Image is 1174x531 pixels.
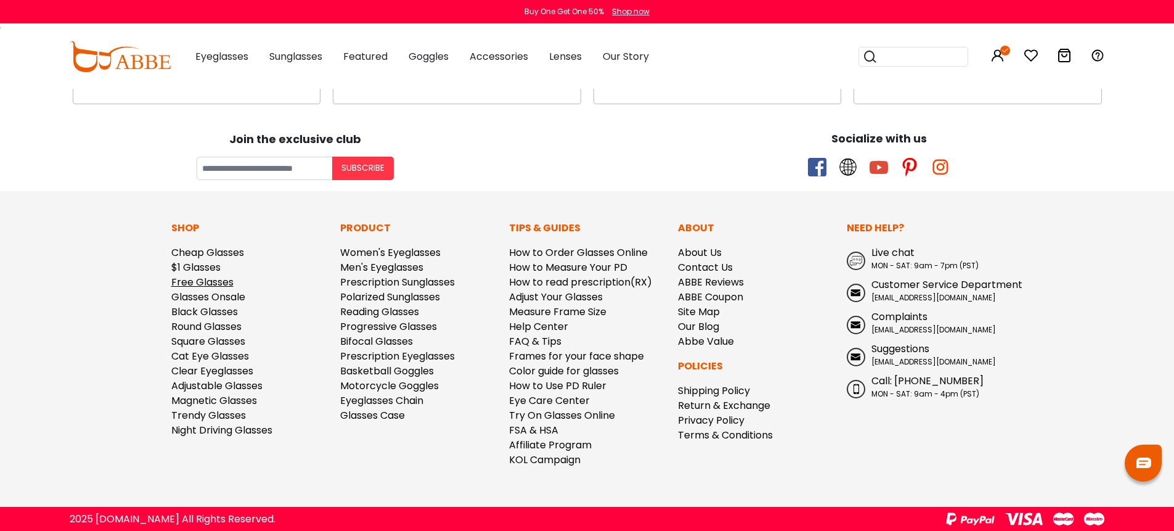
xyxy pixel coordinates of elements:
a: FAQ & Tips [509,334,561,348]
a: Privacy Policy [678,413,744,427]
a: How to Use PD Ruler [509,379,606,393]
span: Eyeglasses [195,49,248,64]
span: Suggestions [871,342,929,356]
a: Men's Eyeglasses [340,260,423,274]
p: Tips & Guides [509,221,666,236]
span: Complaints [871,310,927,324]
a: Help Center [509,319,568,334]
p: About [678,221,834,236]
a: Our Blog [678,319,719,334]
a: Night Driving Glasses [171,423,272,437]
a: Contact Us [678,260,733,274]
a: Magnetic Glasses [171,393,257,408]
a: Eye Care Center [509,393,590,408]
p: Product [340,221,497,236]
a: Suggestions [EMAIL_ADDRESS][DOMAIN_NAME] [847,342,1003,368]
a: Basketball Goggles [340,364,434,378]
a: Motorcycle Goggles [340,379,439,393]
input: Your email [197,157,332,180]
a: Adjust Your Glasses [509,290,603,304]
a: Try On Glasses Online [509,408,615,422]
a: Complaints [EMAIL_ADDRESS][DOMAIN_NAME] [847,310,1003,335]
a: ABBE Coupon [678,290,743,304]
a: Clear Eyeglasses [171,364,253,378]
span: Customer Service Department [871,278,1022,292]
a: About Us [678,245,722,260]
a: Call: [PHONE_NUMBER] MON - SAT: 9am - 4pm (PST) [847,374,1003,400]
a: Women's Eyeglasses [340,245,441,260]
span: Our Story [603,49,649,64]
div: Join the exclusive club [9,128,581,147]
div: 2025 [DOMAIN_NAME] All Rights Reserved. [70,512,275,527]
span: [EMAIL_ADDRESS][DOMAIN_NAME] [871,292,996,303]
span: Sunglasses [269,49,322,64]
a: Glasses Onsale [171,290,245,304]
a: Reading Glasses [340,305,419,319]
a: Shipping Policy [678,384,750,398]
a: Free Glasses [171,275,234,289]
p: Policies [678,359,834,374]
a: Color guide for glasses [509,364,619,378]
a: KOL Campaign [509,453,581,467]
img: abbeglasses.com [70,41,171,72]
a: ABBE Reviews [678,275,744,289]
a: Cat Eye Glasses [171,349,249,363]
div: Buy One Get One 50% [524,6,604,17]
a: How to Order Glasses Online [509,245,648,260]
a: Prescription Sunglasses [340,275,455,289]
div: Shop now [612,6,650,17]
div: Socialize with us [593,130,1165,147]
a: FSA & HSA [509,423,558,437]
span: twitter [839,158,857,176]
span: [EMAIL_ADDRESS][DOMAIN_NAME] [871,356,996,367]
a: Abbe Value [678,334,734,348]
a: Measure Frame Size [509,305,606,319]
span: Goggles [409,49,449,64]
a: Customer Service Department [EMAIL_ADDRESS][DOMAIN_NAME] [847,278,1003,303]
a: Affiliate Program [509,438,592,452]
a: Terms & Conditions [678,428,773,442]
span: [EMAIL_ADDRESS][DOMAIN_NAME] [871,324,996,335]
a: Live chat MON - SAT: 9am - 7pm (PST) [847,245,1003,271]
span: Accessories [470,49,528,64]
span: instagram [931,158,950,176]
span: pinterest [900,158,919,176]
a: Adjustable Glasses [171,379,263,393]
p: Shop [171,221,328,236]
span: Call: [PHONE_NUMBER] [871,374,984,388]
span: MON - SAT: 9am - 4pm (PST) [871,389,979,399]
a: How to Measure Your PD [509,260,627,274]
a: Glasses Case [340,408,405,422]
a: Progressive Glasses [340,319,437,334]
a: Site Map [678,305,720,319]
img: chat [1136,458,1151,468]
span: Featured [343,49,388,64]
a: Cheap Glasses [171,245,244,260]
p: Need Help? [847,221,1003,236]
a: Prescription Eyeglasses [340,349,455,363]
a: Round Glasses [171,319,242,334]
span: Live chat [871,245,915,260]
a: Return & Exchange [678,398,770,413]
a: Bifocal Glasses [340,334,413,348]
a: Frames for your face shape [509,349,644,363]
a: How to read prescription(RX) [509,275,652,289]
span: Lenses [549,49,582,64]
span: MON - SAT: 9am - 7pm (PST) [871,260,979,271]
a: Eyeglasses Chain [340,393,423,408]
a: Shop now [606,6,650,17]
a: Trendy Glasses [171,408,246,422]
a: Black Glasses [171,305,238,319]
a: $1 Glasses [171,260,221,274]
button: Subscribe [332,157,394,180]
a: Square Glasses [171,334,245,348]
span: youtube [870,158,888,176]
a: Polarized Sunglasses [340,290,440,304]
span: facebook [808,158,826,176]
